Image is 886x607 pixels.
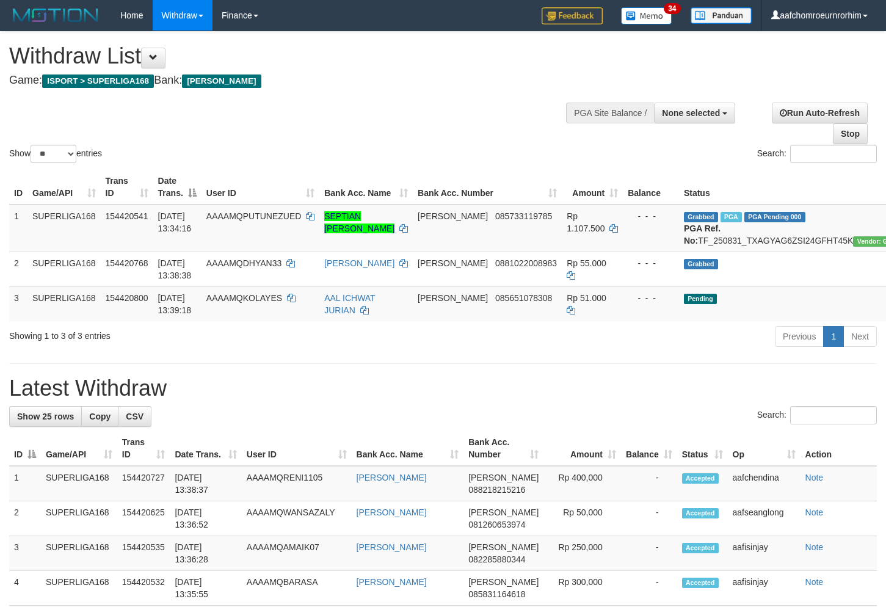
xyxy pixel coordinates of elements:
[9,145,102,163] label: Show entries
[31,145,76,163] select: Showentries
[418,258,488,268] span: [PERSON_NAME]
[170,466,241,501] td: [DATE] 13:38:37
[468,554,525,564] span: Copy 082285880344 to clipboard
[728,431,801,466] th: Op: activate to sort column ascending
[27,286,101,321] td: SUPERLIGA168
[728,571,801,606] td: aafisinjay
[170,501,241,536] td: [DATE] 13:36:52
[153,170,202,205] th: Date Trans.: activate to sort column descending
[790,406,877,424] input: Search:
[126,412,143,421] span: CSV
[843,326,877,347] a: Next
[801,431,877,466] th: Action
[757,145,877,163] label: Search:
[242,431,352,466] th: User ID: activate to sort column ascending
[805,473,824,482] a: Note
[691,7,752,24] img: panduan.png
[468,589,525,599] span: Copy 085831164618 to clipboard
[728,466,801,501] td: aafchendina
[682,578,719,588] span: Accepted
[628,292,674,304] div: - - -
[684,259,718,269] span: Grabbed
[242,536,352,571] td: AAAAMQAMAIK07
[621,431,677,466] th: Balance: activate to sort column ascending
[664,3,680,14] span: 34
[654,103,735,123] button: None selected
[684,212,718,222] span: Grabbed
[567,211,605,233] span: Rp 1.107.500
[567,293,606,303] span: Rp 51.000
[623,170,679,205] th: Balance
[621,536,677,571] td: -
[677,431,728,466] th: Status: activate to sort column ascending
[202,170,319,205] th: User ID: activate to sort column ascending
[543,501,621,536] td: Rp 50,000
[468,542,539,552] span: [PERSON_NAME]
[628,210,674,222] div: - - -
[682,508,719,518] span: Accepted
[9,536,41,571] td: 3
[117,571,170,606] td: 154420532
[684,294,717,304] span: Pending
[324,293,375,315] a: AAL ICHWAT JURIAN
[170,431,241,466] th: Date Trans.: activate to sort column ascending
[566,103,654,123] div: PGA Site Balance /
[9,286,27,321] td: 3
[805,507,824,517] a: Note
[757,406,877,424] label: Search:
[117,431,170,466] th: Trans ID: activate to sort column ascending
[823,326,844,347] a: 1
[744,212,805,222] span: PGA Pending
[495,258,557,268] span: Copy 0881022008983 to clipboard
[41,571,117,606] td: SUPERLIGA168
[9,571,41,606] td: 4
[418,293,488,303] span: [PERSON_NAME]
[805,577,824,587] a: Note
[81,406,118,427] a: Copy
[27,170,101,205] th: Game/API: activate to sort column ascending
[324,258,394,268] a: [PERSON_NAME]
[684,224,721,245] b: PGA Ref. No:
[728,536,801,571] td: aafisinjay
[468,473,539,482] span: [PERSON_NAME]
[9,501,41,536] td: 2
[41,431,117,466] th: Game/API: activate to sort column ascending
[170,536,241,571] td: [DATE] 13:36:28
[357,542,427,552] a: [PERSON_NAME]
[775,326,824,347] a: Previous
[106,293,148,303] span: 154420800
[357,577,427,587] a: [PERSON_NAME]
[628,257,674,269] div: - - -
[41,501,117,536] td: SUPERLIGA168
[468,577,539,587] span: [PERSON_NAME]
[17,412,74,421] span: Show 25 rows
[833,123,868,144] a: Stop
[357,507,427,517] a: [PERSON_NAME]
[9,252,27,286] td: 2
[206,258,281,268] span: AAAAMQDHYAN33
[9,325,360,342] div: Showing 1 to 3 of 3 entries
[118,406,151,427] a: CSV
[621,571,677,606] td: -
[106,258,148,268] span: 154420768
[543,536,621,571] td: Rp 250,000
[9,75,578,87] h4: Game: Bank:
[89,412,111,421] span: Copy
[662,108,720,118] span: None selected
[117,466,170,501] td: 154420727
[495,211,552,221] span: Copy 085733119785 to clipboard
[721,212,742,222] span: Marked by aafounsreynich
[413,170,562,205] th: Bank Acc. Number: activate to sort column ascending
[101,170,153,205] th: Trans ID: activate to sort column ascending
[27,252,101,286] td: SUPERLIGA168
[27,205,101,252] td: SUPERLIGA168
[9,205,27,252] td: 1
[9,6,102,24] img: MOTION_logo.png
[790,145,877,163] input: Search:
[543,571,621,606] td: Rp 300,000
[242,466,352,501] td: AAAAMQRENI1105
[621,7,672,24] img: Button%20Memo.svg
[117,536,170,571] td: 154420535
[463,431,543,466] th: Bank Acc. Number: activate to sort column ascending
[542,7,603,24] img: Feedback.jpg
